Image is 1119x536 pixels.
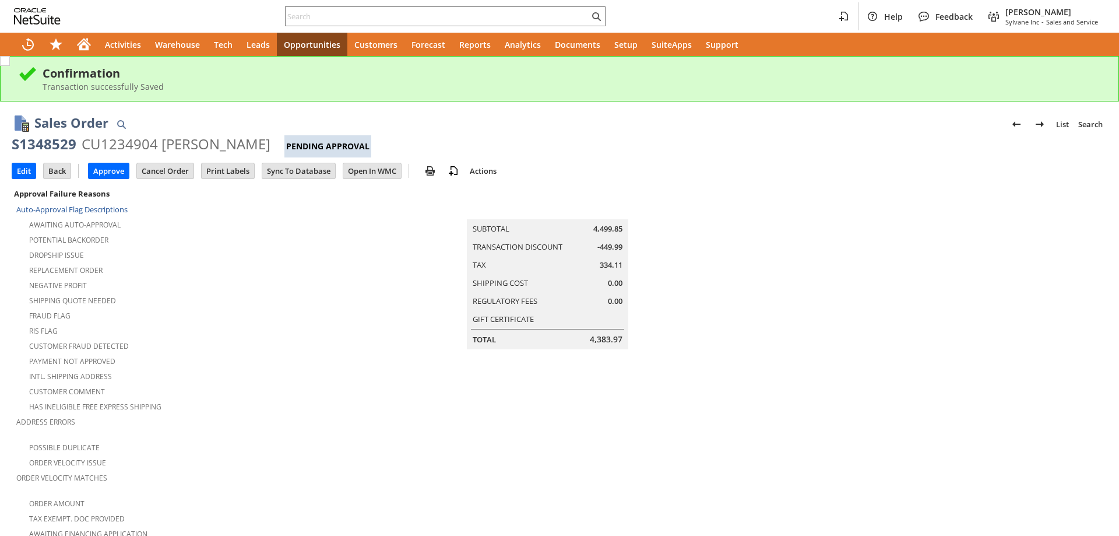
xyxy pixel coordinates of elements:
div: S1348529 [12,135,76,153]
a: RIS flag [29,326,58,336]
a: Dropship Issue [29,250,84,260]
img: Next [1033,117,1047,131]
a: Fraud Flag [29,311,71,321]
a: Auto-Approval Flag Descriptions [16,204,128,215]
a: Reports [452,33,498,56]
div: Confirmation [43,65,1101,81]
span: 334.11 [600,260,622,271]
a: Warehouse [148,33,207,56]
a: List [1051,115,1074,134]
span: Help [884,11,903,22]
svg: Search [589,9,603,23]
span: Warehouse [155,39,200,50]
a: Subtotal [473,223,509,234]
a: Opportunities [277,33,347,56]
a: Address Errors [16,417,75,427]
a: Activities [98,33,148,56]
input: Back [44,163,71,178]
a: Intl. Shipping Address [29,372,112,381]
a: Order Amount [29,499,85,509]
h1: Sales Order [34,113,108,132]
a: Has Ineligible Free Express Shipping [29,402,161,412]
a: Analytics [498,33,548,56]
div: Pending Approval [284,135,371,157]
span: Sylvane Inc [1005,17,1039,26]
a: Customer Fraud Detected [29,341,129,351]
span: Reports [459,39,491,50]
span: Forecast [411,39,445,50]
input: Approve [89,163,129,178]
img: Quick Find [114,117,128,131]
span: Opportunities [284,39,340,50]
span: [PERSON_NAME] [1005,6,1098,17]
a: Gift Certificate [473,314,534,324]
a: Possible Duplicate [29,443,100,453]
span: Analytics [505,39,541,50]
a: Customer Comment [29,387,105,397]
a: Setup [607,33,645,56]
span: Sales and Service [1046,17,1098,26]
a: Search [1074,115,1107,134]
div: Approval Failure Reasons [12,186,372,201]
svg: logo [14,8,61,24]
div: CU1234904 [PERSON_NAME] [82,135,270,153]
a: Leads [240,33,277,56]
img: add-record.svg [446,164,460,178]
div: Transaction successfully Saved [43,81,1101,92]
svg: Home [77,37,91,51]
img: print.svg [423,164,437,178]
a: Customers [347,33,404,56]
a: Home [70,33,98,56]
span: Activities [105,39,141,50]
a: SuiteApps [645,33,699,56]
a: Actions [465,166,501,176]
input: Print Labels [202,163,254,178]
a: Total [473,334,496,345]
input: Search [286,9,589,23]
caption: Summary [467,201,628,219]
a: Transaction Discount [473,241,562,252]
a: Order Velocity Matches [16,473,107,483]
span: -449.99 [597,241,622,253]
span: Documents [555,39,600,50]
span: Tech [214,39,233,50]
span: - [1041,17,1044,26]
input: Cancel Order [137,163,193,178]
span: Customers [354,39,397,50]
a: Payment not approved [29,356,115,366]
input: Open In WMC [343,163,401,178]
span: Support [706,39,738,50]
a: Replacement Order [29,265,103,275]
span: Setup [614,39,638,50]
a: Regulatory Fees [473,296,537,306]
a: Documents [548,33,607,56]
span: 4,383.97 [590,334,622,345]
span: Leads [247,39,270,50]
a: Recent Records [14,33,42,56]
a: Negative Profit [29,281,87,290]
a: Tech [207,33,240,56]
span: 0.00 [608,296,622,307]
a: Shipping Cost [473,278,528,288]
span: 0.00 [608,278,622,289]
input: Edit [12,163,36,178]
span: SuiteApps [652,39,692,50]
img: Previous [1009,117,1023,131]
span: 4,499.85 [593,223,622,234]
span: Feedback [935,11,973,22]
a: Shipping Quote Needed [29,296,116,306]
a: Awaiting Auto-Approval [29,220,121,230]
a: Order Velocity Issue [29,458,106,468]
input: Sync To Database [262,163,335,178]
a: Tax Exempt. Doc Provided [29,514,125,524]
a: Tax [473,260,486,270]
a: Forecast [404,33,452,56]
a: Support [699,33,745,56]
svg: Recent Records [21,37,35,51]
svg: Shortcuts [49,37,63,51]
a: Potential Backorder [29,235,108,245]
div: Shortcuts [42,33,70,56]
